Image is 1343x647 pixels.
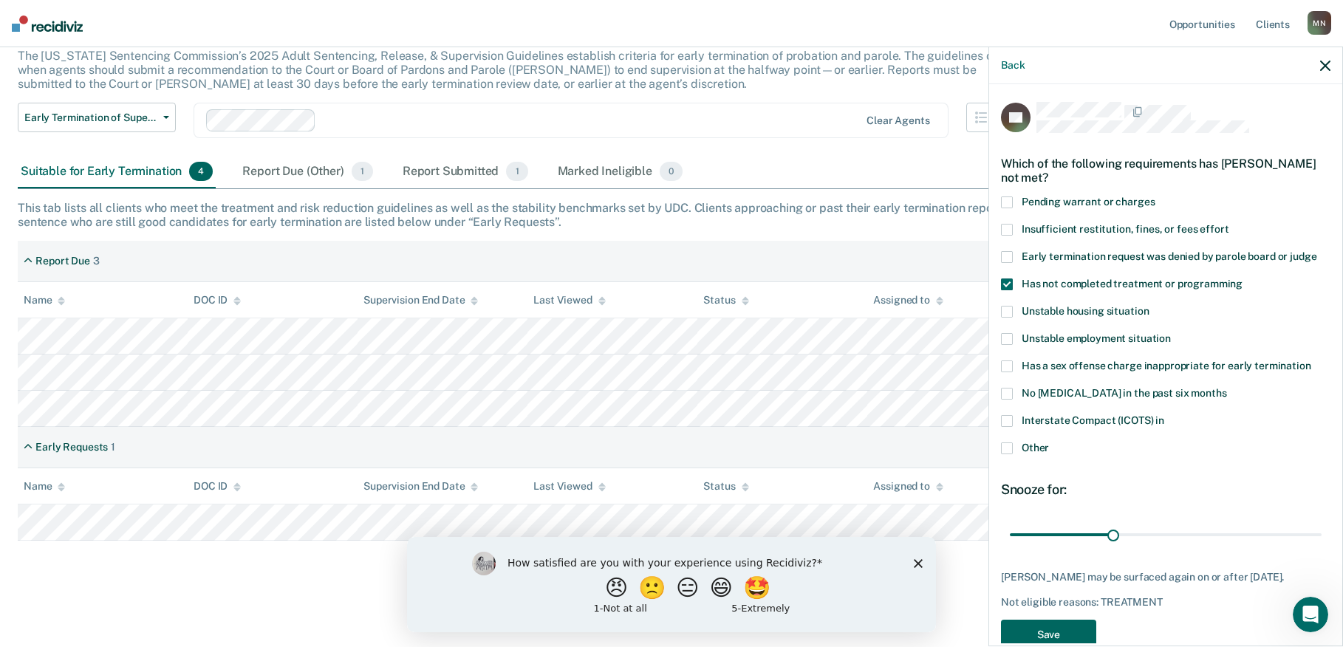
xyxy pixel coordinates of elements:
span: 0 [660,162,683,181]
span: 1 [506,162,527,181]
div: DOC ID [194,294,241,307]
div: Suitable for Early Termination [18,156,216,188]
div: Report Due [35,255,90,267]
p: The [US_STATE] Sentencing Commission’s 2025 Adult Sentencing, Release, & Supervision Guidelines e... [18,49,1023,91]
div: This tab lists all clients who meet the treatment and risk reduction guidelines as well as the st... [18,201,1325,229]
div: Snooze for: [1001,482,1330,498]
span: Insufficient restitution, fines, or fees effort [1022,223,1228,235]
div: M N [1308,11,1331,35]
div: Clear agents [867,114,929,127]
div: Report Due (Other) [239,156,375,188]
button: Back [1001,59,1025,72]
div: Last Viewed [533,480,605,493]
span: Early Termination of Supervision [24,112,157,124]
div: DOC ID [194,480,241,493]
span: Pending warrant or charges [1022,196,1155,208]
div: 3 [93,255,100,267]
span: Unstable housing situation [1022,305,1149,317]
div: Name [24,480,65,493]
span: Has a sex offense charge inappropriate for early termination [1022,360,1311,372]
div: Assigned to [873,294,943,307]
span: No [MEDICAL_DATA] in the past six months [1022,387,1226,399]
span: 4 [189,162,213,181]
div: 1 [111,441,115,453]
span: Early termination request was denied by parole board or judge [1022,250,1316,262]
span: Other [1022,442,1049,453]
div: Report Submitted [400,156,531,188]
div: Marked Ineligible [555,156,686,188]
iframe: Intercom live chat [1293,597,1328,632]
span: Interstate Compact (ICOTS) in [1022,414,1164,426]
span: 1 [352,162,373,181]
div: Not eligible reasons: TREATMENT [1001,596,1330,609]
div: Status [703,294,748,307]
div: Supervision End Date [363,480,478,493]
div: Which of the following requirements has [PERSON_NAME] not met? [1001,145,1330,196]
span: Unstable employment situation [1022,332,1171,344]
span: Has not completed treatment or programming [1022,278,1243,290]
div: Name [24,294,65,307]
div: Status [703,480,748,493]
div: Assigned to [873,480,943,493]
div: Early Requests [35,441,108,453]
img: Recidiviz [12,16,83,32]
div: Supervision End Date [363,294,478,307]
iframe: Survey by Kim from Recidiviz [407,537,936,632]
div: [PERSON_NAME] may be surfaced again on or after [DATE]. [1001,571,1330,583]
div: Last Viewed [533,294,605,307]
